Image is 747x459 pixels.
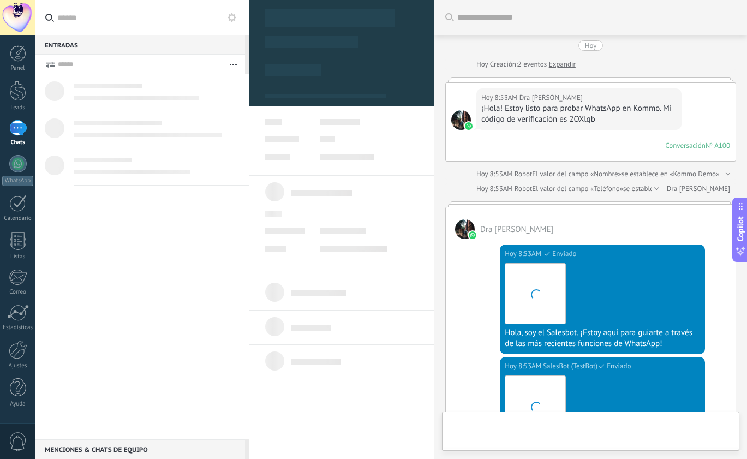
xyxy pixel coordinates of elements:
[532,169,621,180] span: El valor del campo «Nombre»
[481,103,677,125] div: ¡Hola! Estoy listo para probar WhatsApp en Kommo. Mi código de verificación es 2OXlqb
[2,289,34,296] div: Correo
[515,169,532,178] span: Robot
[2,362,34,369] div: Ajustes
[2,139,34,146] div: Chats
[623,183,735,194] span: se establece en «[PHONE_NUMBER]»
[735,216,746,241] span: Copilot
[2,104,34,111] div: Leads
[35,35,245,55] div: Entradas
[505,327,700,349] div: Hola, soy el Salesbot. ¡Estoy aquí para guiarte a través de las más recientes funciones de WhatsApp!
[505,248,543,259] div: Hoy 8:53AM
[2,176,33,186] div: WhatsApp
[469,231,476,239] img: waba.svg
[2,65,34,72] div: Panel
[518,59,547,70] span: 2 eventos
[2,401,34,408] div: Ayuda
[465,122,473,130] img: waba.svg
[2,324,34,331] div: Estadísticas
[505,361,543,372] div: Hoy 8:53AM
[621,169,719,180] span: se establece en «Kommo Demo»
[481,92,519,103] div: Hoy 8:53AM
[35,439,245,459] div: Menciones & Chats de equipo
[2,253,34,260] div: Listas
[706,141,730,150] div: № A100
[480,224,553,235] span: Dra Liz Moreno
[2,215,34,222] div: Calendario
[665,141,706,150] div: Conversación
[607,361,631,372] span: Enviado
[476,59,576,70] div: Creación:
[222,55,245,74] button: Más
[543,361,597,372] span: SalesBot (TestBot)
[455,219,475,239] span: Dra Liz Moreno
[585,40,597,51] div: Hoy
[549,59,576,70] a: Expandir
[552,248,576,259] span: Enviado
[476,59,490,70] div: Hoy
[476,183,515,194] div: Hoy 8:53AM
[476,169,515,180] div: Hoy 8:53AM
[519,92,583,103] span: Dra Liz Moreno
[451,110,471,130] span: Dra Liz Moreno
[667,183,730,194] a: Dra [PERSON_NAME]
[532,183,623,194] span: El valor del campo «Teléfono»
[515,184,532,193] span: Robot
